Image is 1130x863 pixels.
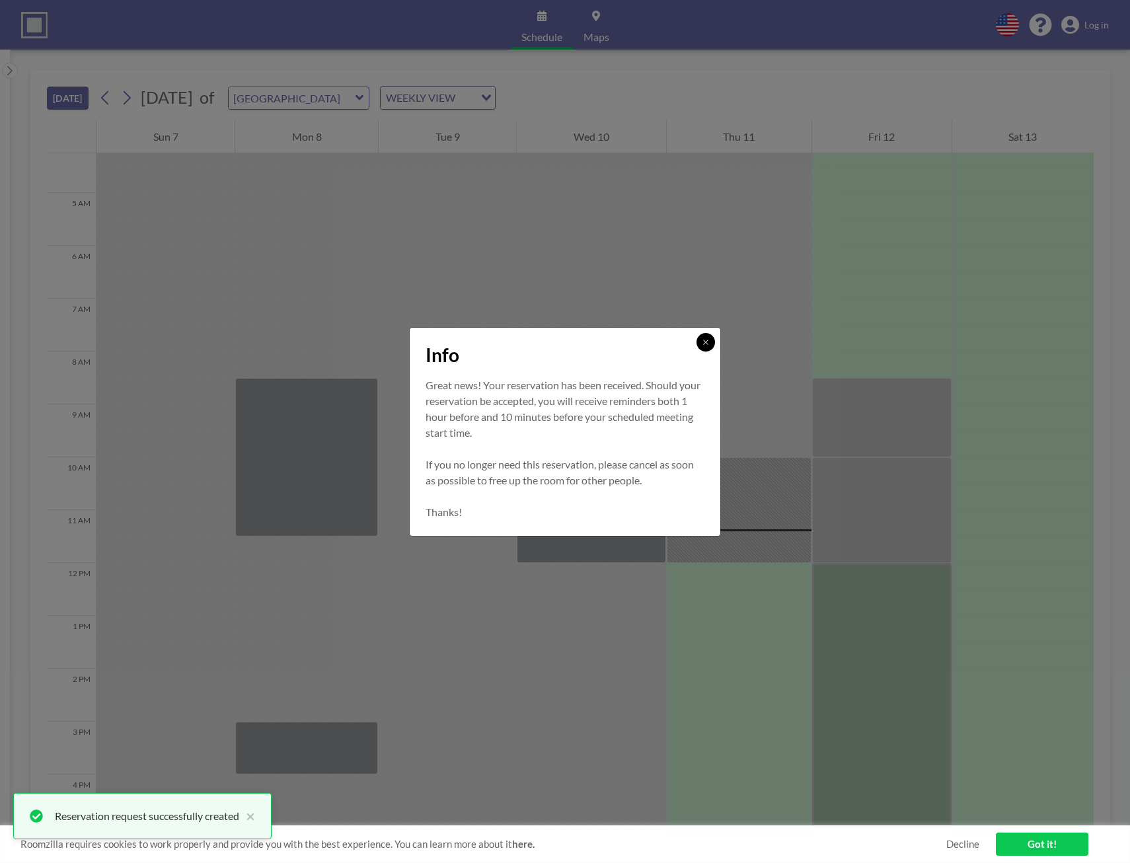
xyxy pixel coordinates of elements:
[512,838,535,850] a: here.
[946,838,979,850] a: Decline
[55,808,239,824] div: Reservation request successfully created
[239,808,255,824] button: close
[20,838,946,850] span: Roomzilla requires cookies to work properly and provide you with the best experience. You can lea...
[426,457,704,488] p: If you no longer need this reservation, please cancel as soon as possible to free up the room for...
[426,344,459,367] span: Info
[426,377,704,441] p: Great news! Your reservation has been received. Should your reservation be accepted, you will rec...
[426,504,704,520] p: Thanks!
[996,833,1088,856] a: Got it!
